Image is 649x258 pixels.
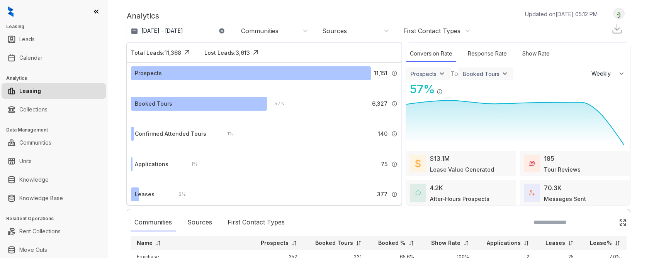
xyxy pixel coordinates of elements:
[2,135,106,150] li: Communities
[408,240,414,246] img: sorting
[464,46,511,62] div: Response Rate
[19,102,48,117] a: Collections
[374,69,387,78] span: 11,151
[431,239,460,247] p: Show Rate
[2,242,106,258] li: Move Outs
[183,160,197,169] div: 1 %
[378,130,387,138] span: 140
[463,240,469,246] img: sorting
[544,165,581,174] div: Tour Reviews
[6,126,108,133] h3: Data Management
[19,153,32,169] a: Units
[619,219,627,226] img: Click Icon
[127,10,159,22] p: Analytics
[2,153,106,169] li: Units
[267,99,285,108] div: 57 %
[19,50,42,66] a: Calendar
[611,23,623,35] img: Download
[2,191,106,206] li: Knowledge Base
[377,190,387,199] span: 377
[529,190,535,196] img: TotalFum
[135,69,162,78] div: Prospects
[406,46,456,62] div: Conversion Rate
[430,165,494,174] div: Lease Value Generated
[430,183,443,192] div: 4.2K
[315,239,353,247] p: Booked Tours
[224,214,289,231] div: First Contact Types
[613,10,624,18] img: UserAvatar
[356,240,362,246] img: sorting
[411,71,437,77] div: Prospects
[487,239,521,247] p: Applications
[391,131,398,137] img: Info
[127,24,231,38] button: [DATE] - [DATE]
[2,83,106,99] li: Leasing
[19,32,35,47] a: Leads
[544,195,586,203] div: Messages Sent
[463,71,499,77] div: Booked Tours
[219,130,233,138] div: 1 %
[430,154,450,163] div: $13.1M
[183,214,216,231] div: Sources
[155,240,161,246] img: sorting
[135,190,155,199] div: Leases
[587,67,630,81] button: Weekly
[391,191,398,197] img: Info
[501,70,509,78] img: ViewFilterArrow
[545,239,565,247] p: Leases
[181,47,193,58] img: Click Icon
[523,240,529,246] img: sorting
[135,99,172,108] div: Booked Tours
[391,161,398,167] img: Info
[2,224,106,239] li: Rent Collections
[590,239,612,247] p: Lease%
[391,70,398,76] img: Info
[437,89,443,95] img: Info
[291,240,297,246] img: sorting
[544,183,562,192] div: 70.3K
[2,102,106,117] li: Collections
[135,130,206,138] div: Confirmed Attended Tours
[415,159,421,168] img: LeaseValue
[6,75,108,82] h3: Analytics
[171,190,186,199] div: 3 %
[2,172,106,187] li: Knowledge
[406,81,435,98] div: 57 %
[544,154,554,163] div: 185
[372,99,387,108] span: 6,327
[430,195,489,203] div: After-Hours Prospects
[529,161,535,166] img: TourReviews
[19,224,61,239] a: Rent Collections
[19,83,41,99] a: Leasing
[204,49,250,57] div: Lost Leads: 3,613
[615,240,620,246] img: sorting
[250,47,262,58] img: Click Icon
[2,50,106,66] li: Calendar
[2,32,106,47] li: Leads
[135,160,168,169] div: Applications
[403,27,460,35] div: First Contact Types
[518,46,554,62] div: Show Rate
[19,135,51,150] a: Communities
[261,239,289,247] p: Prospects
[8,6,14,17] img: logo
[391,101,398,107] img: Info
[6,23,108,30] h3: Leasing
[443,82,454,93] img: Click Icon
[241,27,279,35] div: Communities
[381,160,387,169] span: 75
[525,10,598,18] p: Updated on [DATE] 05:12 PM
[131,214,176,231] div: Communities
[415,190,421,196] img: AfterHoursConversations
[137,239,153,247] p: Name
[450,69,458,78] div: To
[568,240,574,246] img: sorting
[19,172,49,187] a: Knowledge
[19,242,47,258] a: Move Outs
[603,219,609,226] img: SearchIcon
[378,239,406,247] p: Booked %
[438,70,446,78] img: ViewFilterArrow
[131,49,181,57] div: Total Leads: 11,368
[322,27,347,35] div: Sources
[19,191,63,206] a: Knowledge Base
